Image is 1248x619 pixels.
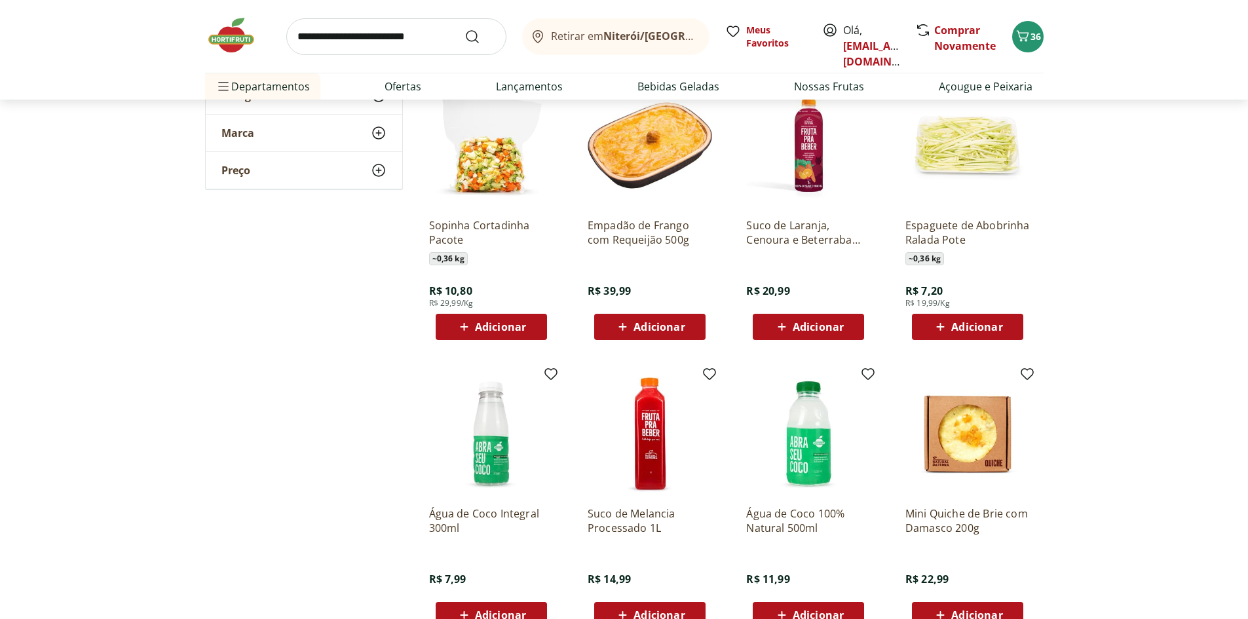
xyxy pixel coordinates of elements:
img: Empadão de Frango com Requeijão 500g [588,83,712,208]
button: Preço [206,152,402,189]
span: Meus Favoritos [746,24,806,50]
button: Adicionar [436,314,547,340]
a: Lançamentos [496,79,563,94]
button: Adicionar [594,314,706,340]
span: R$ 39,99 [588,284,631,298]
a: Espaguete de Abobrinha Ralada Pote [905,218,1030,247]
img: Mini Quiche de Brie com Damasco 200g [905,371,1030,496]
span: 36 [1031,30,1041,43]
span: Olá, [843,22,901,69]
span: Adicionar [793,322,844,332]
a: Comprar Novamente [934,23,996,53]
img: Suco de Laranja, Cenoura e Beterraba Natural da Terra 1L [746,83,871,208]
img: Água de Coco 100% Natural 500ml [746,371,871,496]
img: Água de Coco Integral 300ml [429,371,554,496]
span: R$ 7,99 [429,572,466,586]
span: Retirar em [551,30,696,42]
button: Adicionar [912,314,1023,340]
button: Adicionar [753,314,864,340]
a: Meus Favoritos [725,24,806,50]
span: Preço [221,164,250,177]
a: Bebidas Geladas [637,79,719,94]
img: Espaguete de Abobrinha Ralada Pote [905,83,1030,208]
a: Ofertas [385,79,421,94]
span: ~ 0,36 kg [905,252,944,265]
input: search [286,18,506,55]
span: R$ 7,20 [905,284,943,298]
span: R$ 22,99 [905,572,949,586]
a: Suco de Melancia Processado 1L [588,506,712,535]
span: R$ 10,80 [429,284,472,298]
span: R$ 14,99 [588,572,631,586]
span: R$ 19,99/Kg [905,298,950,309]
span: Adicionar [633,322,685,332]
img: Hortifruti [205,16,271,55]
a: Água de Coco 100% Natural 500ml [746,506,871,535]
button: Retirar emNiterói/[GEOGRAPHIC_DATA] [522,18,709,55]
span: ~ 0,36 kg [429,252,468,265]
span: R$ 11,99 [746,572,789,586]
b: Niterói/[GEOGRAPHIC_DATA] [603,29,753,43]
img: Suco de Melancia Processado 1L [588,371,712,496]
span: Adicionar [951,322,1002,332]
a: Suco de Laranja, Cenoura e Beterraba Natural da Terra 1L [746,218,871,247]
a: Mini Quiche de Brie com Damasco 200g [905,506,1030,535]
a: Nossas Frutas [794,79,864,94]
button: Marca [206,115,402,151]
span: R$ 20,99 [746,284,789,298]
button: Submit Search [464,29,496,45]
a: [EMAIL_ADDRESS][DOMAIN_NAME] [843,39,934,69]
button: Menu [216,71,231,102]
span: R$ 29,99/Kg [429,298,474,309]
span: Departamentos [216,71,310,102]
img: Sopinha Cortadinha Pacote [429,83,554,208]
span: Adicionar [475,322,526,332]
a: Água de Coco Integral 300ml [429,506,554,535]
button: Carrinho [1012,21,1044,52]
a: Empadão de Frango com Requeijão 500g [588,218,712,247]
span: Marca [221,126,254,140]
a: Açougue e Peixaria [939,79,1032,94]
a: Sopinha Cortadinha Pacote [429,218,554,247]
